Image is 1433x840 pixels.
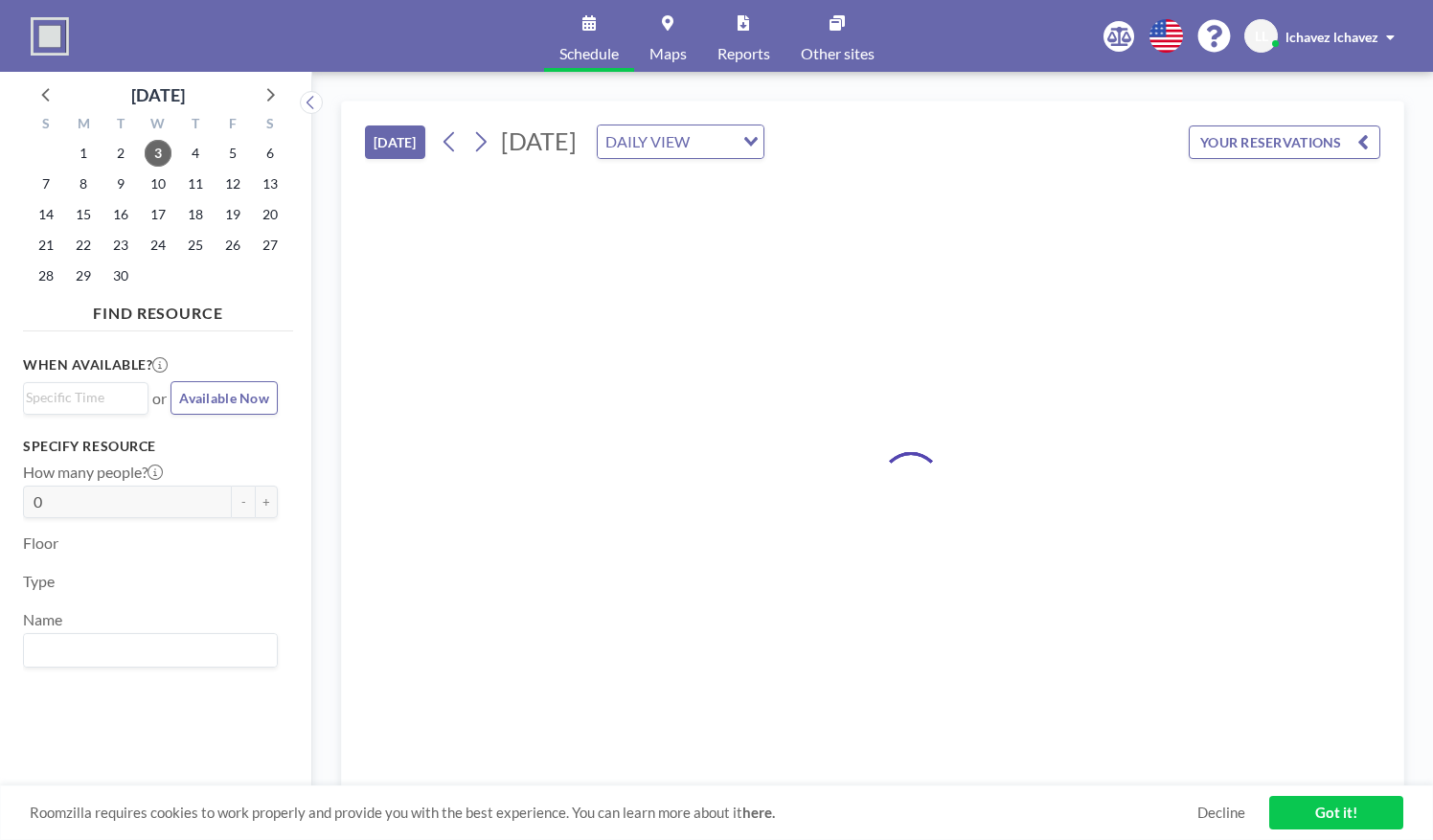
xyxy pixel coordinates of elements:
span: Thursday, September 11, 2025 [182,170,209,197]
div: Search for option [598,125,763,158]
span: Tuesday, September 23, 2025 [107,232,134,259]
span: Reports [717,46,770,61]
span: Friday, September 12, 2025 [219,170,246,197]
span: Thursday, September 4, 2025 [182,140,209,167]
span: Schedule [559,46,619,61]
span: Tuesday, September 2, 2025 [107,140,134,167]
label: Name [23,610,62,629]
a: Decline [1197,804,1245,822]
span: DAILY VIEW [602,129,694,154]
span: Thursday, September 25, 2025 [182,232,209,259]
span: Wednesday, September 3, 2025 [145,140,171,167]
span: Sunday, September 21, 2025 [33,232,59,259]
span: Friday, September 5, 2025 [219,140,246,167]
span: Roomzilla requires cookies to work properly and provide you with the best experience. You can lea... [30,804,1197,822]
span: Wednesday, September 10, 2025 [145,170,171,197]
div: [DATE] [131,81,185,108]
span: [DATE] [501,126,577,155]
span: Sunday, September 14, 2025 [33,201,59,228]
span: Tuesday, September 16, 2025 [107,201,134,228]
span: Other sites [801,46,875,61]
span: Sunday, September 28, 2025 [33,262,59,289]
button: YOUR RESERVATIONS [1189,125,1380,159]
div: Search for option [24,634,277,667]
h4: FIND RESOURCE [23,296,293,323]
span: Monday, September 8, 2025 [70,170,97,197]
span: Saturday, September 13, 2025 [257,170,284,197]
div: S [251,113,288,138]
button: [DATE] [365,125,425,159]
button: - [232,486,255,518]
div: W [140,113,177,138]
span: Friday, September 26, 2025 [219,232,246,259]
div: F [214,113,251,138]
span: Friday, September 19, 2025 [219,201,246,228]
input: Search for option [695,129,732,154]
span: lchavez lchavez [1285,29,1378,45]
h3: Specify resource [23,438,278,455]
div: T [102,113,140,138]
span: Monday, September 22, 2025 [70,232,97,259]
img: organization-logo [31,17,69,56]
span: Saturday, September 20, 2025 [257,201,284,228]
span: Tuesday, September 30, 2025 [107,262,134,289]
span: or [152,389,167,408]
label: How many people? [23,463,163,482]
button: Available Now [171,381,278,415]
span: Monday, September 1, 2025 [70,140,97,167]
div: T [176,113,214,138]
label: Type [23,572,55,591]
span: Wednesday, September 24, 2025 [145,232,171,259]
input: Search for option [26,638,266,663]
span: LL [1255,28,1268,45]
span: Available Now [179,390,269,406]
span: Tuesday, September 9, 2025 [107,170,134,197]
span: Wednesday, September 17, 2025 [145,201,171,228]
span: Maps [649,46,687,61]
span: Sunday, September 7, 2025 [33,170,59,197]
span: Saturday, September 6, 2025 [257,140,284,167]
span: Thursday, September 18, 2025 [182,201,209,228]
a: Got it! [1269,796,1403,829]
div: Search for option [24,383,148,412]
div: M [65,113,102,138]
button: + [255,486,278,518]
span: Monday, September 29, 2025 [70,262,97,289]
div: S [28,113,65,138]
span: Monday, September 15, 2025 [70,201,97,228]
span: Saturday, September 27, 2025 [257,232,284,259]
label: Floor [23,534,58,553]
input: Search for option [26,387,137,408]
a: here. [742,804,775,821]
